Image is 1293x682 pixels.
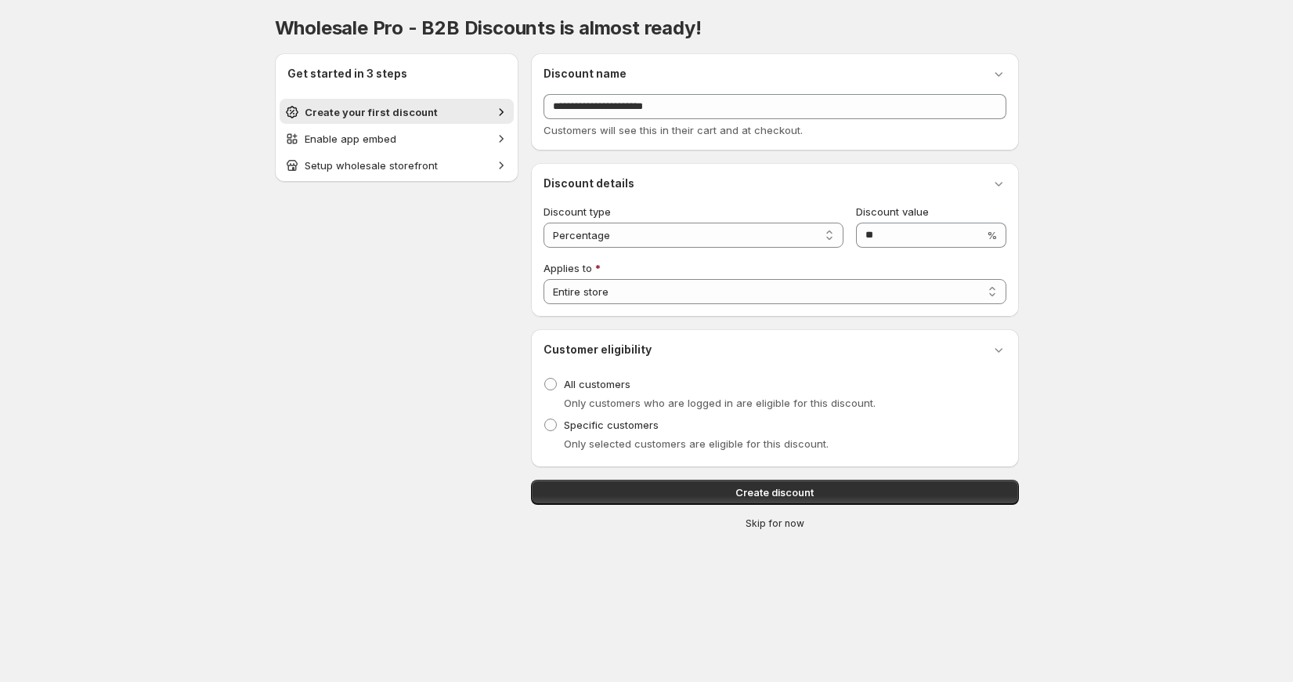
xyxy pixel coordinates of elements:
button: Skip for now [525,514,1025,533]
button: Create discount [531,480,1019,505]
span: All customers [564,378,630,390]
span: Enable app embed [305,132,396,145]
span: Skip for now [746,517,804,530]
span: Setup wholesale storefront [305,159,438,172]
h3: Customer eligibility [544,342,652,357]
span: Only customers who are logged in are eligible for this discount. [564,397,876,409]
span: % [987,229,997,241]
span: Create your first discount [305,106,438,118]
span: Customers will see this in their cart and at checkout. [544,124,803,136]
h3: Discount name [544,66,627,82]
h3: Discount details [544,176,634,191]
span: Discount type [544,205,611,218]
span: Applies to [544,262,592,274]
span: Specific customers [564,419,659,431]
span: Discount value [856,205,929,218]
h2: Get started in 3 steps [287,66,506,82]
span: Create discount [735,484,814,500]
h1: Wholesale Pro - B2B Discounts is almost ready! [275,16,1019,41]
span: Only selected customers are eligible for this discount. [564,437,829,450]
